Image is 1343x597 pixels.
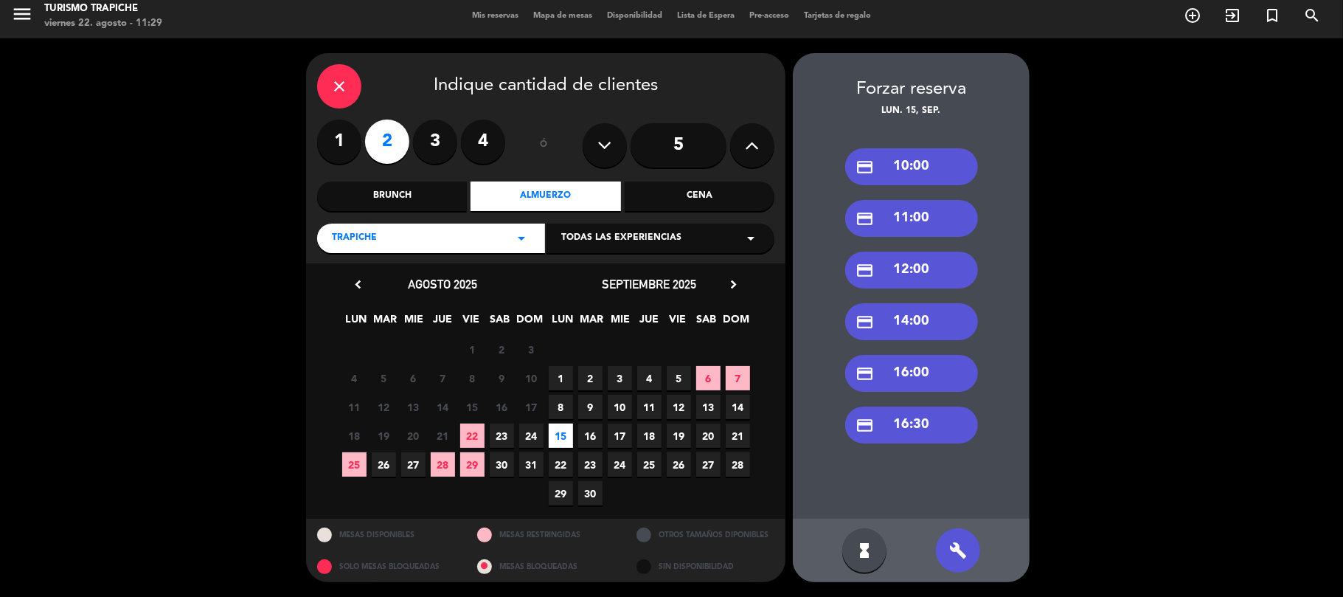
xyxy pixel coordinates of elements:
[519,395,544,419] span: 17
[1263,7,1281,24] i: turned_in_not
[460,395,485,419] span: 15
[696,395,721,419] span: 13
[488,311,513,335] span: SAB
[696,424,721,448] span: 20
[431,424,455,448] span: 21
[44,1,162,16] div: Turismo Trapiche
[372,366,396,390] span: 5
[667,366,691,390] span: 5
[726,366,750,390] span: 7
[11,3,33,25] i: menu
[306,519,466,551] div: MESAS DISPONIBLES
[431,366,455,390] span: 7
[856,542,873,559] i: hourglass_full
[696,366,721,390] span: 6
[578,366,603,390] span: 2
[608,395,632,419] span: 10
[471,182,620,211] div: Almuerzo
[317,182,467,211] div: Brunch
[401,424,426,448] span: 20
[460,452,485,477] span: 29
[666,311,690,335] span: VIE
[460,366,485,390] span: 8
[561,231,681,246] span: Todas las experiencias
[526,12,600,20] span: Mapa de mesas
[637,424,662,448] span: 18
[330,77,348,95] i: close
[342,395,367,419] span: 11
[845,407,978,444] div: 16:30
[317,64,774,108] div: Indique cantidad de clientes
[723,311,748,335] span: DOM
[578,452,603,477] span: 23
[856,313,875,331] i: credit_card
[350,277,366,292] i: chevron_left
[742,12,797,20] span: Pre-acceso
[490,337,514,362] span: 2
[466,551,626,582] div: MESAS BLOQUEADAS
[608,452,632,477] span: 24
[402,311,426,335] span: MIE
[519,366,544,390] span: 10
[461,120,505,164] label: 4
[856,365,875,383] i: credit_card
[1184,7,1201,24] i: add_circle_outline
[460,337,485,362] span: 1
[856,416,875,435] i: credit_card
[365,120,409,164] label: 2
[519,424,544,448] span: 24
[459,311,484,335] span: VIE
[549,366,573,390] span: 1
[332,231,377,246] span: TRAPICHE
[466,519,626,551] div: MESAS RESTRINGIDAS
[793,75,1030,104] div: Forzar reserva
[578,424,603,448] span: 16
[1303,7,1321,24] i: search
[490,452,514,477] span: 30
[845,200,978,237] div: 11:00
[549,452,573,477] span: 22
[578,395,603,419] span: 9
[431,311,455,335] span: JUE
[44,16,162,31] div: viernes 22. agosto - 11:29
[602,277,696,291] span: septiembre 2025
[600,12,670,20] span: Disponibilidad
[306,551,466,582] div: SOLO MESAS BLOQUEADAS
[608,366,632,390] span: 3
[667,395,691,419] span: 12
[667,452,691,477] span: 26
[490,424,514,448] span: 23
[625,551,785,582] div: SIN DISPONIBILIDAD
[856,261,875,280] i: credit_card
[637,452,662,477] span: 25
[460,424,485,448] span: 22
[856,158,875,176] i: credit_card
[578,481,603,505] span: 30
[317,120,361,164] label: 1
[856,210,875,228] i: credit_card
[401,395,426,419] span: 13
[549,481,573,505] span: 29
[373,311,398,335] span: MAR
[490,366,514,390] span: 9
[413,120,457,164] label: 3
[551,311,575,335] span: LUN
[549,395,573,419] span: 8
[372,395,396,419] span: 12
[726,452,750,477] span: 28
[845,303,978,340] div: 14:00
[465,12,526,20] span: Mis reservas
[949,542,967,559] i: build
[696,452,721,477] span: 27
[342,424,367,448] span: 18
[695,311,719,335] span: SAB
[637,395,662,419] span: 11
[549,424,573,448] span: 15
[797,12,878,20] span: Tarjetas de regalo
[490,395,514,419] span: 16
[408,277,477,291] span: agosto 2025
[342,452,367,477] span: 25
[845,252,978,289] div: 12:00
[742,230,760,247] i: arrow_drop_down
[401,366,426,390] span: 6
